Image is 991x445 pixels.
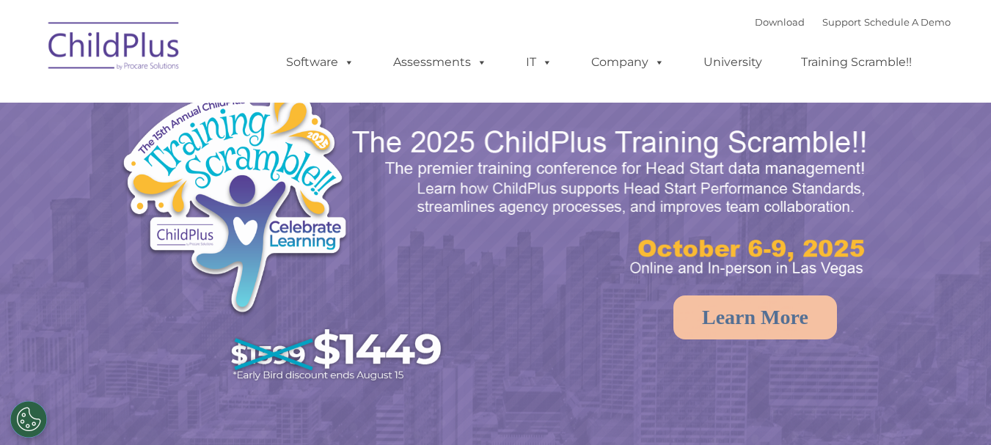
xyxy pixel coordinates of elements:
a: Learn More [673,295,837,339]
a: Assessments [379,48,502,77]
img: ChildPlus by Procare Solutions [41,12,188,85]
a: Training Scramble!! [786,48,926,77]
a: IT [511,48,567,77]
a: Download [755,16,805,28]
a: Schedule A Demo [864,16,951,28]
a: Support [822,16,861,28]
button: Cookies Settings [10,401,47,438]
font: | [755,16,951,28]
a: Software [271,48,369,77]
a: University [689,48,777,77]
a: Company [577,48,679,77]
